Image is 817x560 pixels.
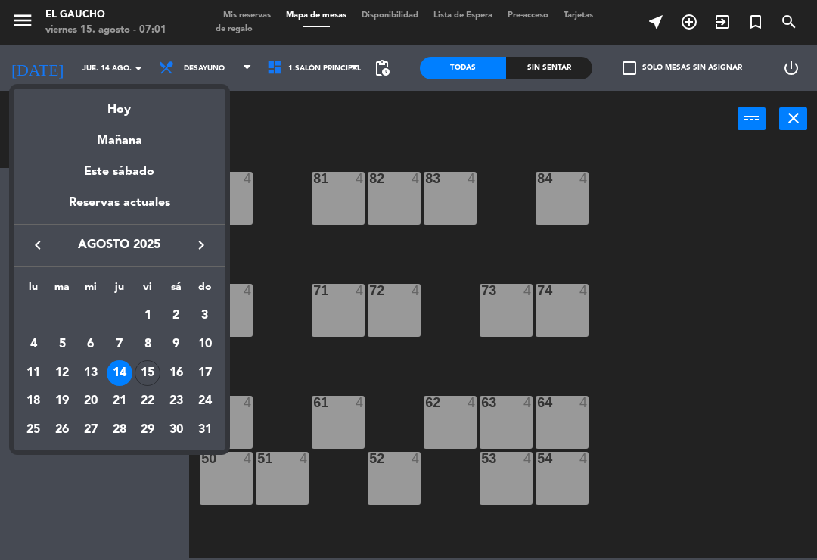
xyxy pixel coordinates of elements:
td: 2 de agosto de 2025 [162,301,191,330]
div: 18 [20,388,46,414]
div: 1 [135,303,160,328]
div: 14 [107,360,132,386]
div: 7 [107,331,132,357]
div: 23 [163,388,189,414]
td: 5 de agosto de 2025 [48,330,76,359]
th: miércoles [76,278,105,302]
div: 17 [192,360,218,386]
th: sábado [162,278,191,302]
div: 29 [135,417,160,443]
td: 3 de agosto de 2025 [191,301,219,330]
div: 6 [78,331,104,357]
i: keyboard_arrow_left [29,236,47,254]
td: 18 de agosto de 2025 [20,387,48,415]
button: keyboard_arrow_left [24,235,51,255]
td: 6 de agosto de 2025 [76,330,105,359]
div: 22 [135,388,160,414]
td: 30 de agosto de 2025 [162,415,191,444]
td: 7 de agosto de 2025 [105,330,134,359]
td: 10 de agosto de 2025 [191,330,219,359]
td: 13 de agosto de 2025 [76,359,105,387]
div: 5 [49,331,75,357]
div: 10 [192,331,218,357]
div: 16 [163,360,189,386]
td: 15 de agosto de 2025 [133,359,162,387]
div: Reservas actuales [14,193,225,224]
div: 25 [20,417,46,443]
td: 16 de agosto de 2025 [162,359,191,387]
td: 1 de agosto de 2025 [133,301,162,330]
td: 19 de agosto de 2025 [48,387,76,415]
th: jueves [105,278,134,302]
div: 11 [20,360,46,386]
div: Mañana [14,120,225,151]
td: 14 de agosto de 2025 [105,359,134,387]
td: 25 de agosto de 2025 [20,415,48,444]
td: 22 de agosto de 2025 [133,387,162,415]
td: 28 de agosto de 2025 [105,415,134,444]
th: domingo [191,278,219,302]
div: 4 [20,331,46,357]
td: 9 de agosto de 2025 [162,330,191,359]
td: 31 de agosto de 2025 [191,415,219,444]
span: agosto 2025 [51,235,188,255]
td: 4 de agosto de 2025 [20,330,48,359]
div: 27 [78,417,104,443]
div: 13 [78,360,104,386]
td: 20 de agosto de 2025 [76,387,105,415]
th: martes [48,278,76,302]
i: keyboard_arrow_right [192,236,210,254]
td: 11 de agosto de 2025 [20,359,48,387]
div: 12 [49,360,75,386]
div: 30 [163,417,189,443]
td: 12 de agosto de 2025 [48,359,76,387]
div: 15 [135,360,160,386]
div: 21 [107,388,132,414]
div: 9 [163,331,189,357]
td: 26 de agosto de 2025 [48,415,76,444]
td: 29 de agosto de 2025 [133,415,162,444]
div: Hoy [14,89,225,120]
td: 23 de agosto de 2025 [162,387,191,415]
td: 8 de agosto de 2025 [133,330,162,359]
td: 27 de agosto de 2025 [76,415,105,444]
td: 24 de agosto de 2025 [191,387,219,415]
td: AGO. [20,301,134,330]
td: 17 de agosto de 2025 [191,359,219,387]
div: 24 [192,388,218,414]
td: 21 de agosto de 2025 [105,387,134,415]
th: viernes [133,278,162,302]
div: 3 [192,303,218,328]
div: 2 [163,303,189,328]
button: keyboard_arrow_right [188,235,215,255]
div: 8 [135,331,160,357]
div: 28 [107,417,132,443]
div: Este sábado [14,151,225,193]
div: 20 [78,388,104,414]
div: 19 [49,388,75,414]
div: 31 [192,417,218,443]
div: 26 [49,417,75,443]
th: lunes [20,278,48,302]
